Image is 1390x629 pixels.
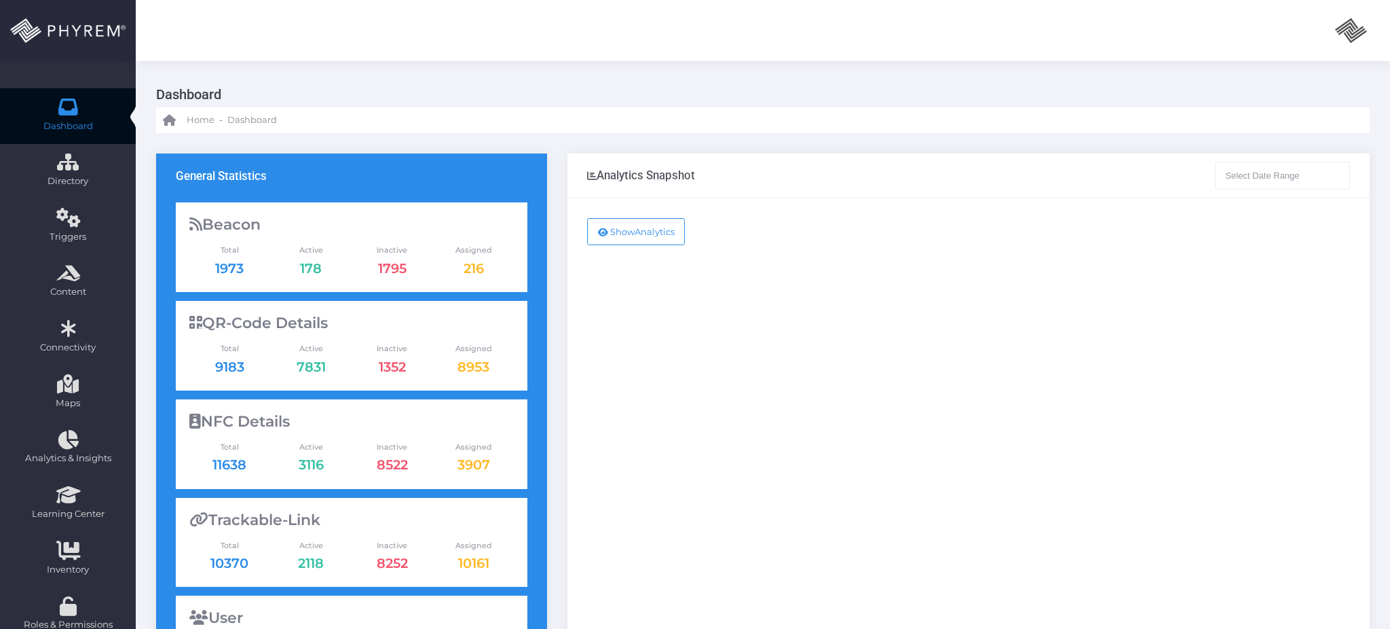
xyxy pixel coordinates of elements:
span: Assigned [433,540,514,552]
a: 8252 [377,555,408,571]
button: ShowAnalytics [587,218,685,245]
span: Inventory [9,563,127,577]
a: 2118 [298,555,324,571]
div: NFC Details [189,413,514,431]
span: Total [189,540,271,552]
a: Dashboard [227,107,277,133]
a: 1352 [379,359,406,375]
span: Home [187,113,214,127]
a: 8953 [457,359,489,375]
span: Connectivity [9,341,127,355]
span: Dashboard [227,113,277,127]
h3: General Statistics [176,169,267,183]
a: 1795 [378,260,407,276]
div: User [189,609,514,627]
span: Assigned [433,245,514,256]
span: Triggers [9,230,127,244]
span: Inactive [352,343,433,355]
span: Total [189,245,271,256]
a: Home [163,107,214,133]
span: Inactive [352,540,433,552]
a: 178 [300,260,322,276]
span: Active [270,442,352,453]
span: Directory [9,175,127,188]
a: 7831 [297,359,326,375]
span: Analytics & Insights [9,452,127,465]
a: 9183 [215,359,244,375]
span: Assigned [433,343,514,355]
div: Beacon [189,216,514,234]
h3: Dashboard [156,82,1359,107]
a: 1973 [215,260,244,276]
span: Maps [56,397,80,410]
a: 10370 [210,555,248,571]
div: QR-Code Details [189,314,514,332]
input: Select Date Range [1215,162,1351,189]
div: Trackable-Link [189,511,514,529]
span: Inactive [352,245,433,256]
a: 3116 [299,456,324,473]
li: - [217,113,225,127]
a: 216 [464,260,484,276]
span: Inactive [352,442,433,453]
a: 11638 [212,456,246,473]
span: Active [270,540,352,552]
a: 8522 [377,456,408,473]
a: 10161 [458,555,489,571]
span: Content [9,285,127,299]
span: Assigned [433,442,514,453]
span: Active [270,343,352,355]
span: Total [189,343,271,355]
span: Learning Center [9,507,127,521]
div: Analytics Snapshot [587,168,695,182]
span: Active [270,245,352,256]
a: 3907 [457,456,490,473]
span: Dashboard [43,120,93,133]
span: Total [189,442,271,453]
span: Show [610,226,635,237]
